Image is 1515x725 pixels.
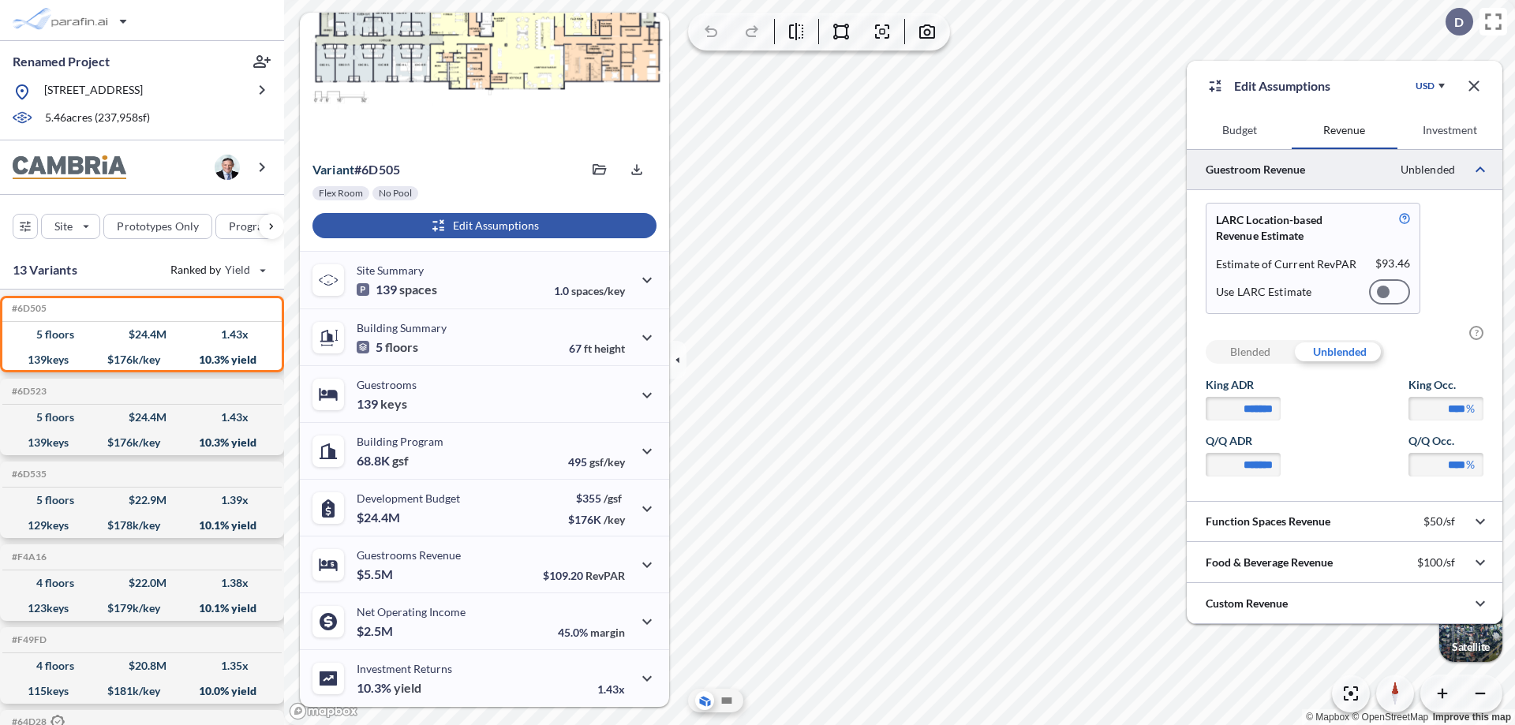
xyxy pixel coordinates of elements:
button: Ranked by Yield [158,257,276,282]
span: /key [604,513,625,526]
button: Prototypes Only [103,214,212,239]
p: Development Budget [357,491,460,505]
span: ? [1469,326,1483,340]
span: margin [590,626,625,639]
span: Variant [312,162,354,177]
p: # 6d505 [312,162,400,178]
span: spaces/key [571,284,625,297]
span: ft [584,342,592,355]
h5: Click to copy the code [9,386,47,397]
button: Aerial View [695,691,714,710]
img: BrandImage [13,155,126,180]
p: Net Operating Income [357,605,466,618]
p: Guestrooms Revenue [357,548,461,562]
div: USD [1416,80,1435,92]
span: RevPAR [585,569,625,582]
p: Satellite [1452,641,1490,653]
p: 68.8K [357,453,409,469]
span: yield [394,680,421,696]
p: 1.0 [554,284,625,297]
p: 1.43x [597,682,625,696]
label: King ADR [1206,377,1281,393]
p: 67 [569,342,625,355]
span: keys [380,396,407,412]
p: $100/sf [1417,555,1455,570]
p: 5.46 acres ( 237,958 sf) [45,110,150,127]
span: gsf [392,453,409,469]
p: Renamed Project [13,53,110,70]
p: Flex Room [319,187,363,200]
p: Function Spaces Revenue [1206,514,1330,529]
a: Mapbox homepage [289,702,358,720]
label: King Occ. [1408,377,1483,393]
h5: Click to copy the code [9,634,47,645]
p: Use LARC Estimate [1216,285,1311,299]
span: height [594,342,625,355]
h5: Click to copy the code [9,551,47,562]
div: Unblended [1295,340,1384,364]
button: Switcher ImageSatellite [1439,599,1502,662]
p: 45.0% [558,626,625,639]
p: Building Summary [357,321,447,334]
label: % [1466,457,1475,473]
p: Guestrooms [357,378,417,391]
span: Yield [225,262,251,278]
p: $109.20 [543,569,625,582]
button: Edit Assumptions [312,213,656,238]
button: Site Plan [717,691,736,710]
p: Investment Returns [357,662,452,675]
p: Program [229,219,273,234]
a: Mapbox [1306,712,1349,723]
p: $2.5M [357,623,395,639]
p: 10.3% [357,680,421,696]
button: Budget [1187,111,1292,149]
p: $5.5M [357,566,395,582]
p: 139 [357,282,437,297]
p: Site Summary [357,263,424,277]
span: /gsf [604,491,622,505]
p: $ 93.46 [1375,256,1410,272]
span: spaces [399,282,437,297]
p: Prototypes Only [117,219,199,234]
p: Building Program [357,435,443,448]
p: 139 [357,396,407,412]
p: $50/sf [1423,514,1455,529]
img: user logo [215,155,240,180]
button: Investment [1397,111,1502,149]
p: $176K [568,513,625,526]
h5: Click to copy the code [9,469,47,480]
h5: Click to copy the code [9,303,47,314]
p: [STREET_ADDRESS] [44,82,143,102]
p: LARC Location-based Revenue Estimate [1216,212,1362,244]
label: % [1466,401,1475,417]
button: Program [215,214,301,239]
label: Q/Q Occ. [1408,433,1483,449]
span: floors [385,339,418,355]
button: Revenue [1292,111,1397,149]
a: Improve this map [1433,712,1511,723]
p: Food & Beverage Revenue [1206,555,1333,570]
p: $355 [568,491,625,505]
p: $24.4M [357,510,402,525]
p: Estimate of Current RevPAR [1216,256,1357,272]
p: Custom Revenue [1206,596,1288,611]
a: OpenStreetMap [1352,712,1428,723]
p: Site [54,219,73,234]
p: 13 Variants [13,260,77,279]
span: gsf/key [589,455,625,469]
div: Blended [1206,340,1295,364]
p: D [1454,15,1464,29]
label: Q/Q ADR [1206,433,1281,449]
p: No Pool [379,187,412,200]
img: Switcher Image [1439,599,1502,662]
p: Edit Assumptions [1234,77,1330,95]
p: 495 [568,455,625,469]
button: Site [41,214,100,239]
p: 5 [357,339,418,355]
